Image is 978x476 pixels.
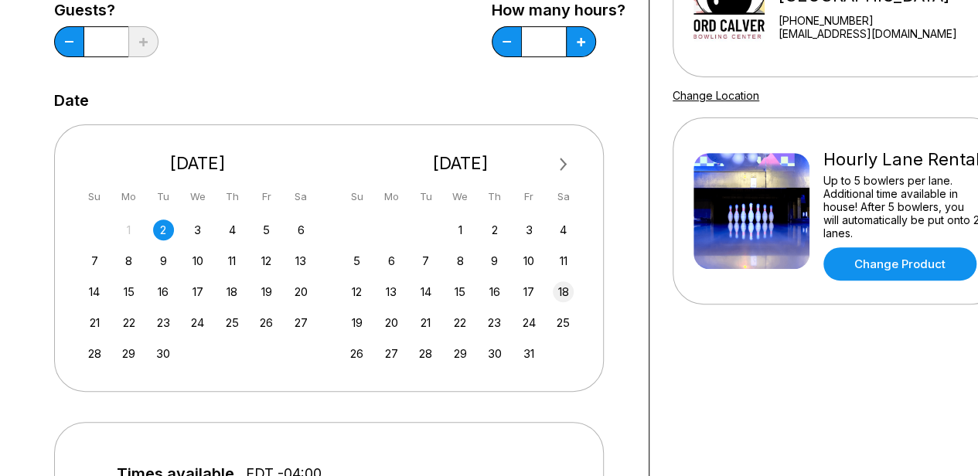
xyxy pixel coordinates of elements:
[519,250,540,271] div: Choose Friday, October 10th, 2025
[222,281,243,302] div: Choose Thursday, September 18th, 2025
[519,186,540,207] div: Fr
[381,250,402,271] div: Choose Monday, October 6th, 2025
[118,281,139,302] div: Choose Monday, September 15th, 2025
[345,218,577,364] div: month 2025-10
[484,312,505,333] div: Choose Thursday, October 23rd, 2025
[84,343,105,364] div: Choose Sunday, September 28th, 2025
[381,343,402,364] div: Choose Monday, October 27th, 2025
[118,219,139,240] div: Not available Monday, September 1st, 2025
[553,281,574,302] div: Choose Saturday, October 18th, 2025
[54,92,89,109] label: Date
[291,219,312,240] div: Choose Saturday, September 6th, 2025
[153,186,174,207] div: Tu
[118,312,139,333] div: Choose Monday, September 22nd, 2025
[291,250,312,271] div: Choose Saturday, September 13th, 2025
[551,152,576,177] button: Next Month
[187,281,208,302] div: Choose Wednesday, September 17th, 2025
[381,186,402,207] div: Mo
[346,281,367,302] div: Choose Sunday, October 12th, 2025
[222,312,243,333] div: Choose Thursday, September 25th, 2025
[118,186,139,207] div: Mo
[84,186,105,207] div: Su
[187,186,208,207] div: We
[519,281,540,302] div: Choose Friday, October 17th, 2025
[484,250,505,271] div: Choose Thursday, October 9th, 2025
[222,186,243,207] div: Th
[222,219,243,240] div: Choose Thursday, September 4th, 2025
[450,312,471,333] div: Choose Wednesday, October 22nd, 2025
[553,219,574,240] div: Choose Saturday, October 4th, 2025
[693,153,809,269] img: Hourly Lane Rental
[673,89,759,102] a: Change Location
[153,343,174,364] div: Choose Tuesday, September 30th, 2025
[415,250,436,271] div: Choose Tuesday, October 7th, 2025
[291,186,312,207] div: Sa
[153,250,174,271] div: Choose Tuesday, September 9th, 2025
[187,250,208,271] div: Choose Wednesday, September 10th, 2025
[187,312,208,333] div: Choose Wednesday, September 24th, 2025
[519,312,540,333] div: Choose Friday, October 24th, 2025
[415,281,436,302] div: Choose Tuesday, October 14th, 2025
[84,281,105,302] div: Choose Sunday, September 14th, 2025
[82,218,314,364] div: month 2025-09
[256,219,277,240] div: Choose Friday, September 5th, 2025
[381,312,402,333] div: Choose Monday, October 20th, 2025
[291,281,312,302] div: Choose Saturday, September 20th, 2025
[256,312,277,333] div: Choose Friday, September 26th, 2025
[553,186,574,207] div: Sa
[118,343,139,364] div: Choose Monday, September 29th, 2025
[256,281,277,302] div: Choose Friday, September 19th, 2025
[346,312,367,333] div: Choose Sunday, October 19th, 2025
[346,250,367,271] div: Choose Sunday, October 5th, 2025
[450,281,471,302] div: Choose Wednesday, October 15th, 2025
[450,250,471,271] div: Choose Wednesday, October 8th, 2025
[256,186,277,207] div: Fr
[78,153,318,174] div: [DATE]
[519,219,540,240] div: Choose Friday, October 3rd, 2025
[450,219,471,240] div: Choose Wednesday, October 1st, 2025
[484,343,505,364] div: Choose Thursday, October 30th, 2025
[118,250,139,271] div: Choose Monday, September 8th, 2025
[84,312,105,333] div: Choose Sunday, September 21st, 2025
[484,186,505,207] div: Th
[492,2,625,19] label: How many hours?
[823,247,976,280] a: Change Product
[415,312,436,333] div: Choose Tuesday, October 21st, 2025
[256,250,277,271] div: Choose Friday, September 12th, 2025
[84,250,105,271] div: Choose Sunday, September 7th, 2025
[484,219,505,240] div: Choose Thursday, October 2nd, 2025
[553,250,574,271] div: Choose Saturday, October 11th, 2025
[153,219,174,240] div: Choose Tuesday, September 2nd, 2025
[381,281,402,302] div: Choose Monday, October 13th, 2025
[222,250,243,271] div: Choose Thursday, September 11th, 2025
[341,153,581,174] div: [DATE]
[291,312,312,333] div: Choose Saturday, September 27th, 2025
[153,281,174,302] div: Choose Tuesday, September 16th, 2025
[153,312,174,333] div: Choose Tuesday, September 23rd, 2025
[450,186,471,207] div: We
[553,312,574,333] div: Choose Saturday, October 25th, 2025
[450,343,471,364] div: Choose Wednesday, October 29th, 2025
[484,281,505,302] div: Choose Thursday, October 16th, 2025
[519,343,540,364] div: Choose Friday, October 31st, 2025
[346,343,367,364] div: Choose Sunday, October 26th, 2025
[346,186,367,207] div: Su
[415,343,436,364] div: Choose Tuesday, October 28th, 2025
[415,186,436,207] div: Tu
[54,2,158,19] label: Guests?
[187,219,208,240] div: Choose Wednesday, September 3rd, 2025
